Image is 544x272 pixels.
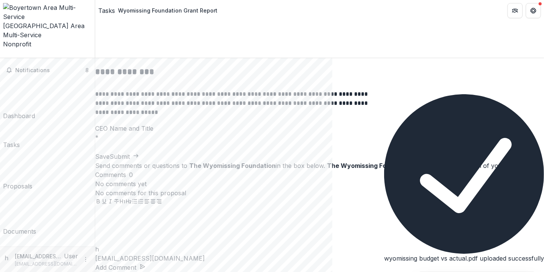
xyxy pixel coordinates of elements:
[3,182,32,191] div: Proposals
[95,179,544,188] p: No comments yet
[113,198,120,204] button: Strike
[3,194,36,236] a: Documents
[3,152,32,191] a: Proposals
[507,3,523,18] button: Partners
[95,263,145,272] button: Add Comment
[95,124,544,133] p: CEO Name and Title
[95,152,110,161] button: Save
[150,198,156,204] button: Align Center
[3,40,31,48] span: Nonprofit
[138,198,144,204] button: Ordered List
[95,170,126,179] h2: Comments
[3,21,92,40] div: [GEOGRAPHIC_DATA] Area Multi-Service
[189,162,276,169] strong: The Wyomissing Foundation
[98,6,115,15] a: Tasks
[101,198,107,204] button: Underline
[126,198,132,204] button: Heading 2
[95,245,544,254] div: hclaypoole@boyertownareamulti-service.org
[107,198,113,204] button: Italicize
[118,6,217,14] div: Wyomissing Foundation Grant Report
[120,198,126,204] button: Heading 1
[64,251,78,261] p: User
[132,198,138,204] button: Bullet List
[98,5,220,16] nav: breadcrumb
[15,261,78,267] p: [EMAIL_ADDRESS][DOMAIN_NAME]
[144,198,150,204] button: Align Left
[95,198,101,204] button: Bold
[3,227,36,236] div: Documents
[3,140,20,149] div: Tasks
[3,79,35,120] a: Dashboard
[3,3,92,21] img: Boyertown Area Multi-Service
[95,161,544,170] div: Send comments or questions to in the box below. will be notified via email of your comment.
[156,198,162,204] button: Align Right
[526,3,541,18] button: Get Help
[3,64,92,76] button: Notifications8
[327,162,413,169] strong: The Wyomissing Foundation
[85,67,89,73] span: 8
[95,188,544,198] p: No comments for this proposal
[129,171,133,179] span: 0
[15,252,64,260] p: [EMAIL_ADDRESS][DOMAIN_NAME]
[3,111,35,120] div: Dashboard
[3,123,20,149] a: Tasks
[15,67,85,74] span: Notifications
[5,253,12,263] div: hclaypoole@boyertownareamulti-service.org
[81,255,90,264] button: More
[95,254,544,263] p: [EMAIL_ADDRESS][DOMAIN_NAME]
[110,152,139,161] button: Submit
